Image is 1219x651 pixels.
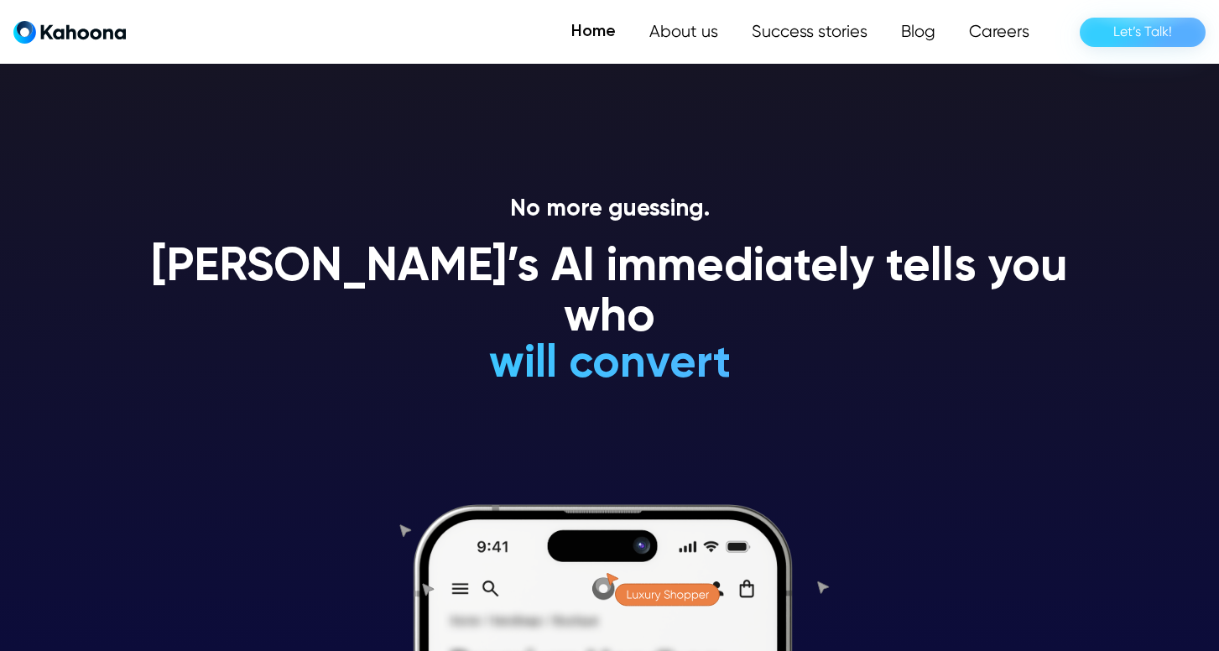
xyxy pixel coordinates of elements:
[633,15,735,49] a: About us
[13,20,126,44] a: home
[952,15,1046,49] a: Careers
[132,195,1088,224] p: No more guessing.
[884,15,952,49] a: Blog
[555,15,633,49] a: Home
[628,591,709,602] g: Luxury Shopper
[1113,18,1172,45] div: Let’s Talk!
[735,15,884,49] a: Success stories
[132,243,1088,343] h1: [PERSON_NAME]’s AI immediately tells you who
[362,340,857,389] h1: will convert
[1080,18,1206,47] a: Let’s Talk!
